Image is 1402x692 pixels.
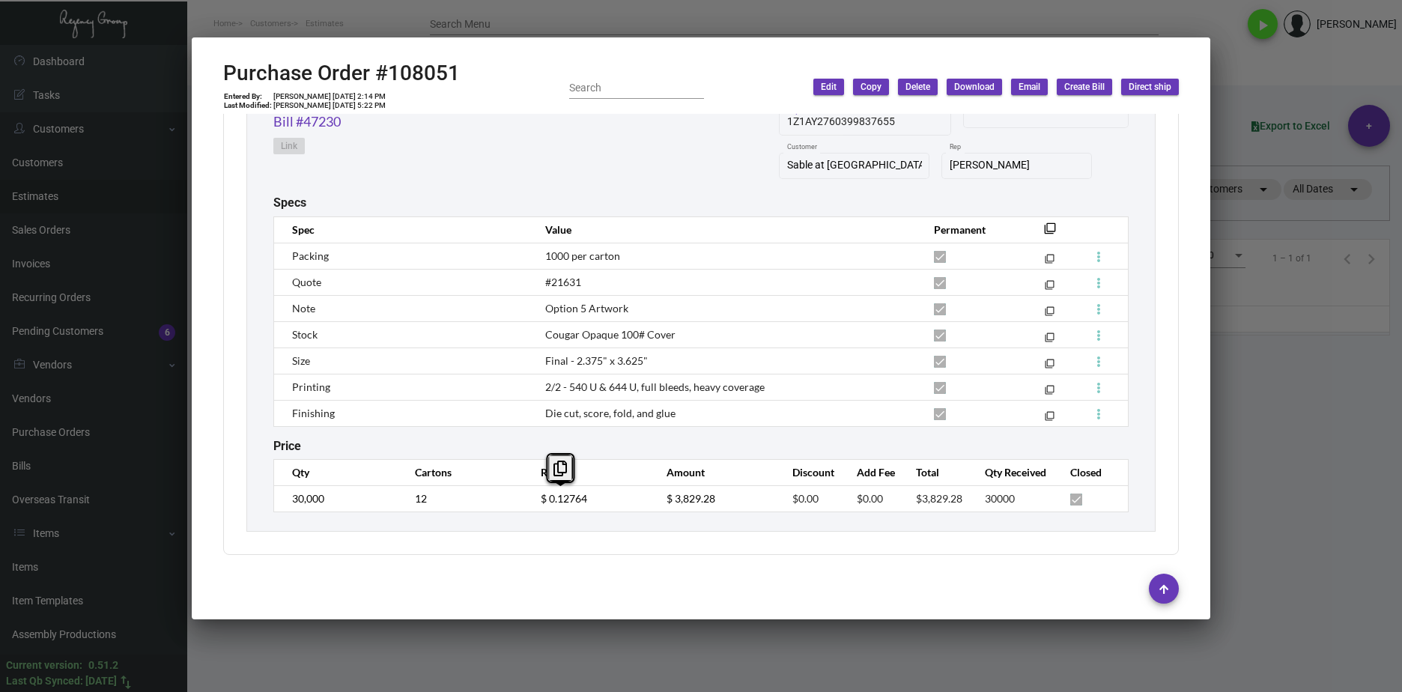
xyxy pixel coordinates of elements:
th: Total [901,459,970,485]
span: 2/2 - 540 U & 644 U, full bleeds, heavy coverage [545,380,765,393]
td: [PERSON_NAME] [DATE] 5:22 PM [273,101,386,110]
span: Stock [292,328,318,341]
span: Email [1019,81,1040,94]
button: Copy [853,79,889,95]
span: Edit [821,81,837,94]
span: Cougar Opaque 100# Cover [545,328,676,341]
button: Link [273,138,305,154]
td: [PERSON_NAME] [DATE] 2:14 PM [273,92,386,101]
button: Email [1011,79,1048,95]
button: Delete [898,79,938,95]
span: Finishing [292,407,335,419]
th: Spec [274,216,530,243]
th: Amount [652,459,777,485]
mat-icon: filter_none [1045,362,1054,371]
span: Packing [292,249,329,262]
th: Permanent [919,216,1022,243]
span: Direct ship [1129,81,1171,94]
span: Copy [861,81,881,94]
th: Add Fee [842,459,902,485]
th: Cartons [400,459,526,485]
mat-icon: filter_none [1045,283,1054,293]
td: Last Modified: [223,101,273,110]
th: Qty Received [970,459,1055,485]
td: Entered By: [223,92,273,101]
mat-icon: filter_none [1045,336,1054,345]
i: Copy [553,461,567,476]
div: 0.51.2 [88,658,118,673]
mat-icon: filter_none [1045,388,1054,398]
th: Closed [1055,459,1128,485]
mat-icon: filter_none [1045,257,1054,267]
th: Value [530,216,919,243]
span: Die cut, score, fold, and glue [545,407,676,419]
span: Note [292,302,315,315]
h2: Specs [273,195,306,210]
h2: Purchase Order #108051 [223,61,460,86]
div: Last Qb Synced: [DATE] [6,673,117,689]
button: Direct ship [1121,79,1179,95]
span: Master - 1Z1AY2760399837655 [787,103,895,127]
button: Download [947,79,1002,95]
span: Final - 2.375" x 3.625" [545,354,648,367]
span: Create Bill [1064,81,1105,94]
span: Download [954,81,995,94]
button: Create Bill [1057,79,1112,95]
input: End date [1031,109,1102,121]
a: Bill #47230 [273,112,341,132]
mat-icon: filter_none [1045,414,1054,424]
span: 1000 per carton [545,249,620,262]
span: $0.00 [857,492,883,505]
th: Discount [777,459,841,485]
span: #21631 [545,276,581,288]
h2: Price [273,439,301,453]
span: Delete [905,81,930,94]
mat-icon: filter_none [1045,309,1054,319]
span: Printing [292,380,330,393]
span: Option 5 Artwork [545,302,628,315]
th: Qty [274,459,400,485]
span: 30000 [985,492,1015,505]
span: $0.00 [792,492,819,505]
mat-icon: filter_none [1044,227,1056,239]
div: Current version: [6,658,82,673]
span: $3,829.28 [916,492,962,505]
span: Link [281,140,297,153]
input: Start date [971,109,1018,121]
span: Size [292,354,310,367]
button: Edit [813,79,844,95]
th: Rate [526,459,652,485]
span: Quote [292,276,321,288]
